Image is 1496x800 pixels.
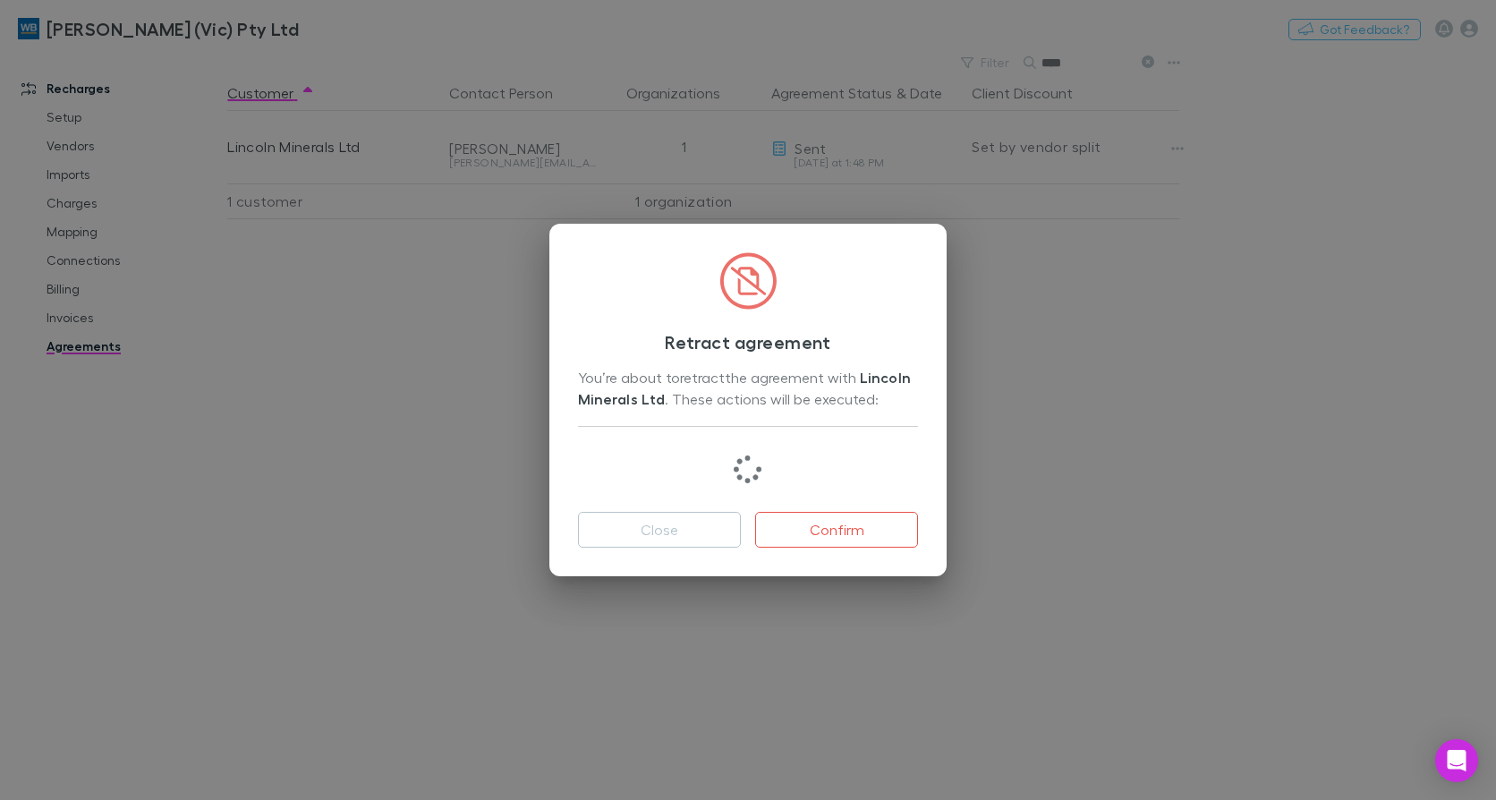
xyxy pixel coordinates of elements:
div: Open Intercom Messenger [1435,739,1478,782]
button: Confirm [755,512,918,548]
h3: Retract agreement [578,331,918,353]
strong: Lincoln Minerals Ltd [578,369,915,408]
div: You’re about to retract the agreement with . These actions will be executed: [578,367,918,412]
img: CircledFileSlash.svg [719,252,777,310]
button: Close [578,512,741,548]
